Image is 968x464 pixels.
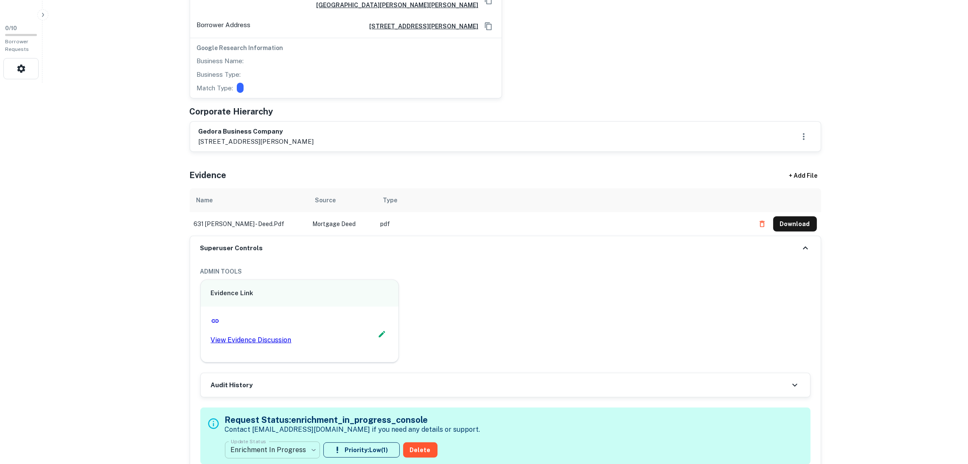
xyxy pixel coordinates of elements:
[376,212,750,236] td: pdf
[376,188,750,212] th: Type
[5,39,29,52] span: Borrower Requests
[190,188,821,236] div: scrollable content
[323,442,400,458] button: Priority:Low(1)
[211,288,389,298] h6: Evidence Link
[225,438,320,462] div: Enrichment In Progress
[190,212,309,236] td: 631 [PERSON_NAME] - deed.pdf
[197,70,241,80] p: Business Type:
[190,169,227,182] h5: Evidence
[211,335,292,345] p: View Evidence Discussion
[190,105,273,118] h5: Corporate Hierarchy
[773,216,817,232] button: Download
[197,43,495,53] h6: Google Research Information
[403,442,438,458] button: Delete
[225,414,480,426] h5: Request Status: enrichment_in_progress_console
[774,168,833,183] div: + Add File
[309,188,376,212] th: Source
[197,20,251,33] p: Borrower Address
[200,267,811,276] h6: ADMIN TOOLS
[197,56,244,66] p: Business Name:
[199,137,314,147] p: [STREET_ADDRESS][PERSON_NAME]
[315,195,336,205] div: Source
[926,396,968,437] iframe: Chat Widget
[376,328,388,341] button: Edit Slack Link
[231,438,266,445] label: Update Status
[196,195,213,205] div: Name
[190,188,309,212] th: Name
[482,20,495,33] button: Copy Address
[211,317,292,352] a: View Evidence Discussion
[225,425,480,435] p: Contact [EMAIL_ADDRESS][DOMAIN_NAME] if you need any details or support.
[755,217,770,231] button: Delete file
[383,195,398,205] div: Type
[197,83,233,93] p: Match Type:
[199,127,314,137] h6: gedora business company
[363,22,479,31] a: [STREET_ADDRESS][PERSON_NAME]
[5,25,17,31] span: 0 / 10
[200,243,263,253] h6: Superuser Controls
[309,212,376,236] td: Mortgage Deed
[211,380,253,390] h6: Audit History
